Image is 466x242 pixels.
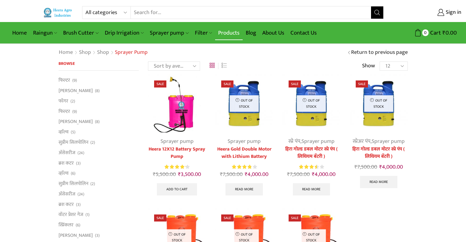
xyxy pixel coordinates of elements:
[59,210,83,220] a: वॉटर प्रेशर गेज
[72,77,77,84] span: (9)
[153,170,176,179] bdi: 5,500.00
[220,170,243,179] bdi: 7,500.00
[293,183,330,195] a: Read more about “हिरा गोल्ड डबल मोटर स्प्रे पंप ( लिथियम बॅटरी )”
[147,26,191,40] a: Sprayer pump
[90,181,95,187] span: (2)
[59,106,70,117] a: फिल्टर
[245,170,248,179] span: ₹
[59,60,75,67] span: Browse
[76,160,81,166] span: (3)
[71,170,75,177] span: (6)
[148,61,200,71] select: Shop order
[299,164,324,170] div: Rated 3.57 out of 5
[371,6,383,19] button: Search button
[351,49,408,57] a: Return to previous page
[59,189,75,199] a: अ‍ॅसेसरीज
[154,80,166,87] span: Sale
[259,26,287,40] a: About Us
[442,28,457,38] bdi: 0.00
[354,162,377,172] bdi: 7,500.00
[350,74,407,132] img: हिरा गोल्ड डबल मोटर स्प्रे पंप ( लिथियम बॅटरी )
[30,26,60,40] a: Raingun
[429,29,441,37] span: Cart
[178,170,201,179] bdi: 3,500.00
[354,162,357,172] span: ₹
[297,95,326,112] p: Out of stock
[312,170,335,179] bdi: 4,000.00
[225,183,263,195] a: Read more about “Heera Gold Double Motor with Lithium Battery”
[153,170,156,179] span: ₹
[76,202,81,208] span: (3)
[59,49,73,57] a: Home
[59,179,88,189] a: सुप्रीम सिलपोलिन
[288,137,300,146] a: स्प्रे पंप
[9,26,30,40] a: Home
[360,176,397,188] a: Read more about “हिरा गोल्ड डबल मोटर स्प्रे पंप ( लिथियम बॅटरी )”
[154,214,166,222] span: Sale
[228,137,261,146] a: Sprayer pump
[59,137,88,147] a: सुप्रीम सिलपोलिन
[312,170,315,179] span: ₹
[393,7,461,18] a: Sign in
[59,77,70,85] a: फिल्टर
[364,95,393,112] p: Out of stock
[70,98,75,104] span: (2)
[356,80,368,87] span: Sale
[299,164,317,170] span: Rated out of 5
[59,168,69,179] a: व्हाॅल्व
[287,26,320,40] a: Contact Us
[59,220,74,230] a: स्प्रिंकलर
[444,9,461,17] span: Sign in
[289,80,301,87] span: Sale
[178,170,181,179] span: ₹
[215,26,243,40] a: Products
[59,127,69,137] a: व्हाॅल्व
[232,164,257,170] div: Rated 3.91 out of 5
[220,170,223,179] span: ₹
[157,183,197,195] a: Add to cart: “Heera 12X12 Battery Spray Pump”
[165,164,186,170] span: Rated out of 5
[350,146,407,160] a: हिरा गोल्ड डबल मोटर स्प्रे पंप ( लिथियम बॅटरी )
[192,26,215,40] a: Filter
[215,146,273,160] a: Heera Gold Double Motor with Lithium Battery
[148,74,206,132] img: Heera 12X12 Battery Spray Pump
[59,147,75,158] a: अ‍ॅसेसरीज
[232,164,251,170] span: Rated out of 5
[71,129,75,135] span: (5)
[102,26,147,40] a: Drip Irrigation
[72,109,77,115] span: (9)
[287,170,310,179] bdi: 7,500.00
[59,86,93,96] a: [PERSON_NAME]
[243,26,259,40] a: Blog
[95,88,100,94] span: (8)
[60,26,101,40] a: Brush Cutter
[245,170,268,179] bdi: 4,000.00
[115,49,148,56] h1: Sprayer pump
[215,74,273,132] img: Heera Gold Double Motor with Lithium Battery
[59,96,68,106] a: फॉगर
[148,146,206,160] a: Heera 12X12 Battery Spray Pump
[282,137,340,146] div: ,
[353,137,370,146] a: स्प्रेअर पंप
[131,6,371,19] input: Search for...
[379,162,382,172] span: ₹
[301,137,335,146] a: Sprayer pump
[390,27,457,39] a: 0 Cart ₹0.00
[282,146,340,160] a: हिरा गोल्ड डबल मोटर स्प्रे पंप ( लिथियम बॅटरी )
[289,214,301,222] span: Sale
[287,170,290,179] span: ₹
[97,49,109,57] a: Shop
[442,28,445,38] span: ₹
[165,164,189,170] div: Rated 4.33 out of 5
[78,150,84,156] span: (24)
[362,62,375,70] span: Show
[85,212,89,218] span: (1)
[59,49,148,57] nav: Breadcrumb
[78,191,84,197] span: (24)
[59,199,74,210] a: ब्रश कटर
[372,137,405,146] a: Sprayer pump
[350,137,407,146] div: ,
[230,95,259,112] p: Out of stock
[59,117,93,127] a: [PERSON_NAME]
[422,29,429,36] span: 0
